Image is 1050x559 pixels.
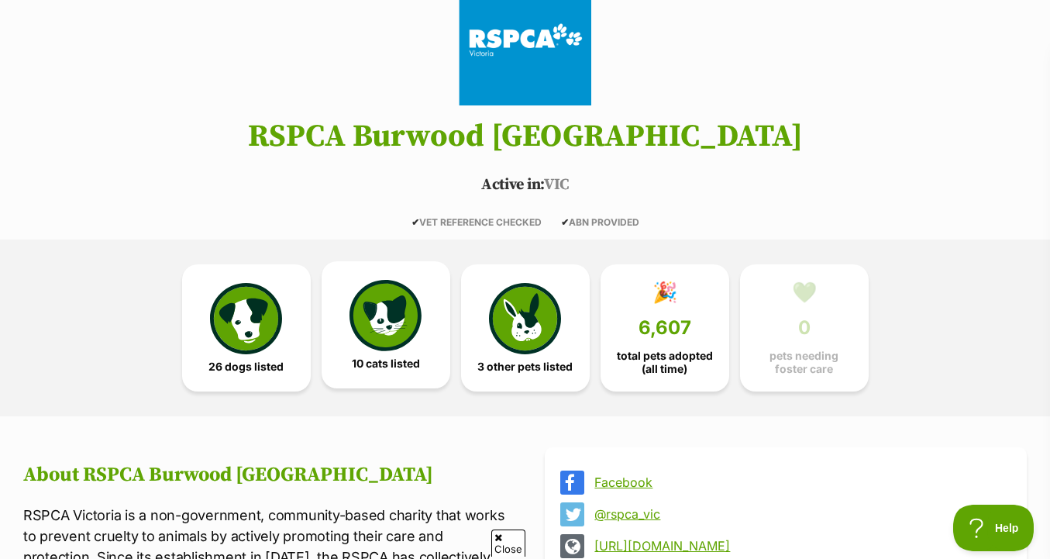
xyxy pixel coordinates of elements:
img: cat-icon-068c71abf8fe30c970a85cd354bc8e23425d12f6e8612795f06af48be43a487a.svg [349,280,421,351]
span: total pets adopted (all time) [614,350,716,374]
a: 26 dogs listed [182,264,311,392]
icon: ✔ [411,216,419,228]
a: Facebook [594,475,1005,489]
a: 3 other pets listed [461,264,590,392]
span: 6,607 [639,317,691,339]
span: VET REFERENCE CHECKED [411,216,542,228]
a: 🎉 6,607 total pets adopted (all time) [601,264,729,392]
span: 10 cats listed [352,357,420,370]
img: petrescue-icon-eee76f85a60ef55c4a1927667547b313a7c0e82042636edf73dce9c88f694885.svg [210,283,281,354]
a: [URL][DOMAIN_NAME] [594,539,1005,553]
a: 💚 0 pets needing foster care [740,264,869,392]
span: Active in: [481,175,544,195]
img: bunny-icon-b786713a4a21a2fe6d13e954f4cb29d131f1b31f8a74b52ca2c6d2999bc34bbe.svg [489,283,560,354]
div: 🎉 [652,281,677,304]
span: 0 [798,317,811,339]
span: Close [491,530,525,557]
span: ABN PROVIDED [561,216,639,228]
h2: About RSPCA Burwood [GEOGRAPHIC_DATA] [23,464,505,487]
span: pets needing foster care [753,350,855,374]
span: 3 other pets listed [477,361,573,373]
span: 26 dogs listed [208,361,284,373]
icon: ✔ [561,216,569,228]
iframe: Help Scout Beacon - Open [953,505,1035,551]
a: @rspca_vic [594,507,1005,521]
div: 💚 [792,281,817,304]
a: 10 cats listed [322,261,450,388]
